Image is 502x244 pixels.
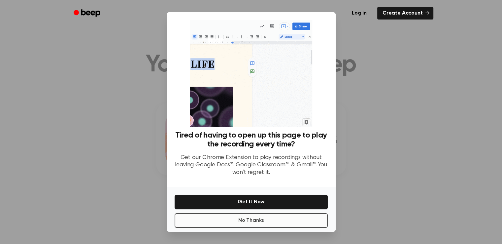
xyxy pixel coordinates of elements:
[175,195,328,209] button: Get It Now
[69,7,106,20] a: Beep
[345,6,373,21] a: Log in
[377,7,433,20] a: Create Account
[175,131,328,149] h3: Tired of having to open up this page to play the recording every time?
[175,154,328,177] p: Get our Chrome Extension to play recordings without leaving Google Docs™, Google Classroom™, & Gm...
[175,213,328,228] button: No Thanks
[190,20,312,127] img: Beep extension in action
